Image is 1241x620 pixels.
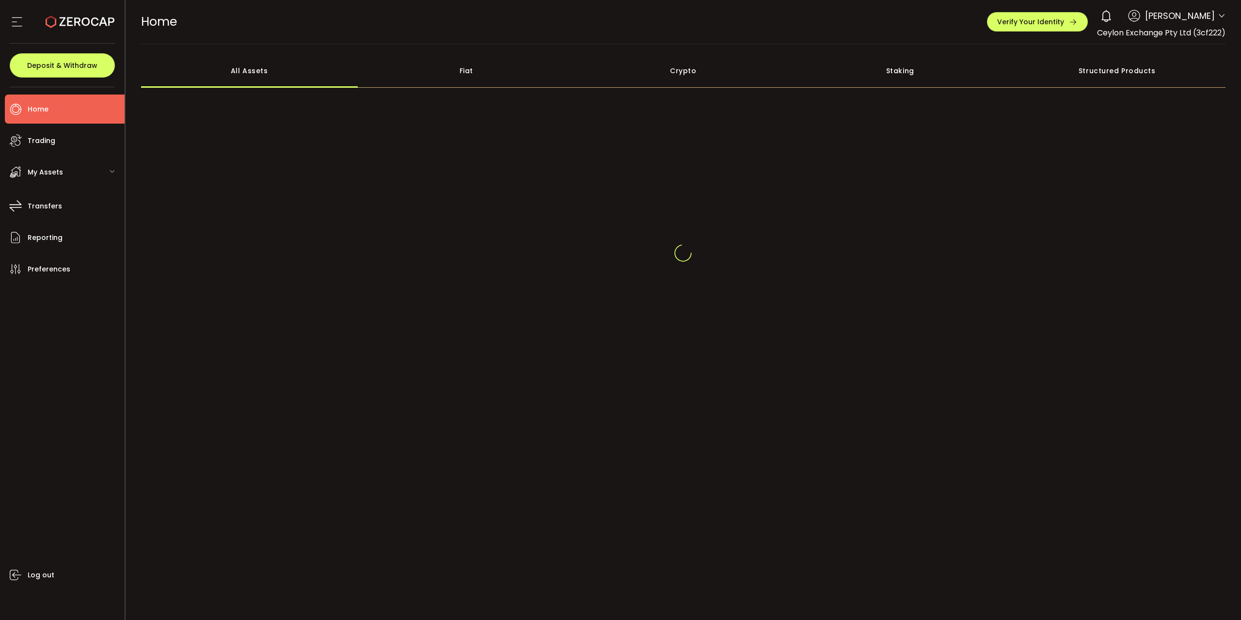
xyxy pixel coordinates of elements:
[28,102,48,116] span: Home
[358,54,575,88] div: Fiat
[987,12,1088,32] button: Verify Your Identity
[997,18,1064,25] span: Verify Your Identity
[141,13,177,30] span: Home
[1097,27,1225,38] span: Ceylon Exchange Pty Ltd (3cf222)
[28,165,63,179] span: My Assets
[28,134,55,148] span: Trading
[1009,54,1226,88] div: Structured Products
[27,62,97,69] span: Deposit & Withdraw
[28,262,70,276] span: Preferences
[1145,9,1215,22] span: [PERSON_NAME]
[792,54,1009,88] div: Staking
[28,199,62,213] span: Transfers
[28,231,63,245] span: Reporting
[28,568,54,582] span: Log out
[141,54,358,88] div: All Assets
[10,53,115,78] button: Deposit & Withdraw
[575,54,792,88] div: Crypto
